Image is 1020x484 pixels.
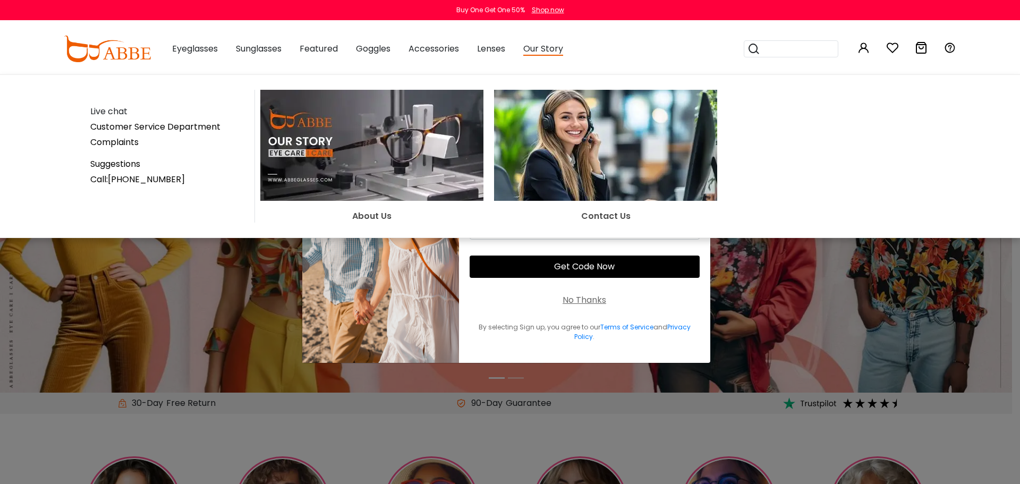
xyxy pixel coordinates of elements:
a: Suggestions [90,158,140,170]
div: No Thanks [563,294,606,307]
div: Buy One Get One 50% [456,5,525,15]
a: Shop now [526,5,564,14]
div: Contact Us [494,209,717,223]
a: Call:[PHONE_NUMBER] [90,173,185,185]
div: By selecting Sign up, you agree to our and . [470,322,700,342]
a: Complaints [90,136,139,148]
a: Customer Service Department [90,121,220,133]
a: Privacy Policy [574,322,691,341]
img: About Us [260,90,483,201]
span: Our Story [523,43,563,56]
a: Contact Us [494,139,717,223]
div: About Us [260,209,483,223]
a: About Us [260,139,483,223]
span: Featured [300,43,338,55]
span: Accessories [409,43,459,55]
div: Shop now [532,5,564,15]
div: Live chat [90,105,249,118]
span: Sunglasses [236,43,282,55]
a: Terms of Service [600,322,653,332]
button: Get Code Now [470,256,700,278]
img: abbeglasses.com [64,36,151,62]
span: Eyeglasses [172,43,218,55]
img: welcome [302,122,459,363]
img: Contact Us [494,90,717,201]
span: Goggles [356,43,390,55]
span: Lenses [477,43,505,55]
